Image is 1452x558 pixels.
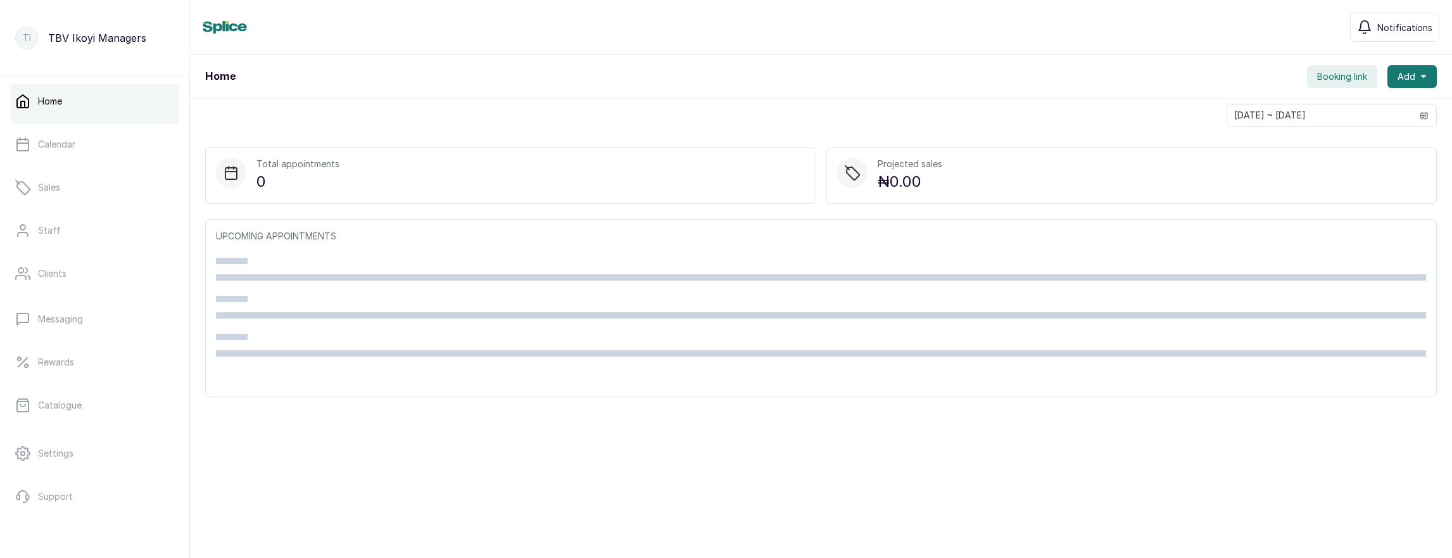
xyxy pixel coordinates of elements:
svg: calendar [1420,111,1429,120]
span: Add [1398,70,1415,83]
a: Settings [10,436,179,471]
p: UPCOMING APPOINTMENTS [216,230,1426,243]
p: Sales [38,181,60,194]
p: TI [23,32,31,44]
a: Sales [10,170,179,205]
p: Projected sales [878,158,942,170]
h1: Home [205,69,236,84]
p: Catalogue [38,399,82,412]
p: Messaging [38,313,83,326]
a: Catalogue [10,388,179,423]
a: Messaging [10,301,179,337]
a: Calendar [10,127,179,162]
p: Home [38,95,62,108]
p: Rewards [38,356,74,369]
a: Home [10,84,179,119]
p: Support [38,490,73,503]
p: Staff [38,224,61,237]
p: Settings [38,447,73,460]
button: Booking link [1307,65,1377,88]
p: Calendar [38,138,75,151]
button: Logout [10,522,179,557]
a: Clients [10,256,179,291]
a: Rewards [10,345,179,380]
p: TBV Ikoyi Managers [48,30,146,46]
button: Add [1387,65,1437,88]
p: ₦0.00 [878,170,942,193]
a: Support [10,479,179,514]
button: Notifications [1350,13,1439,42]
input: Select date [1227,105,1412,126]
p: 0 [256,170,339,193]
p: Total appointments [256,158,339,170]
span: Booking link [1317,70,1367,83]
p: Clients [38,267,66,280]
a: Staff [10,213,179,248]
span: Notifications [1377,21,1432,34]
